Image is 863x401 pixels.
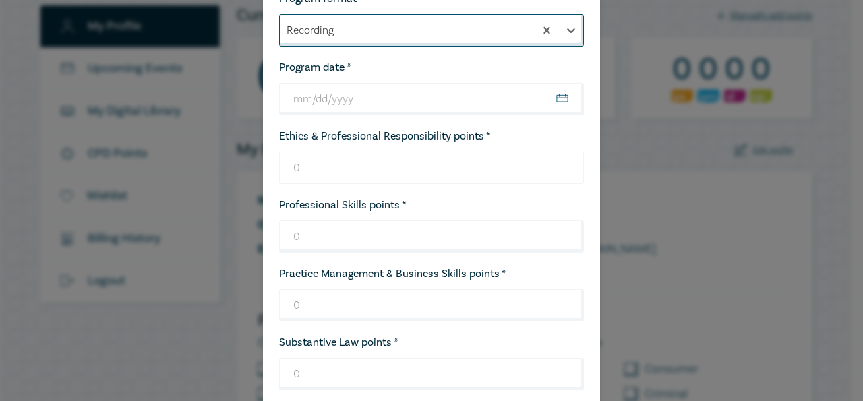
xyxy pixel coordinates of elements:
label: Professional Skills points * [279,199,407,211]
input: Ethics & Professional Responsibility points [279,152,584,184]
label: Substantive Law points * [279,336,398,348]
input: Professional Skills points [279,220,584,253]
input: Practice Management & Business Skills points [279,289,584,321]
input: Substantive Law points [279,358,584,390]
label: Practice Management & Business Skills points * [279,268,506,280]
label: Ethics & Professional Responsibility points * [279,130,491,142]
label: Program date * [279,61,351,73]
input: To Date [279,83,584,115]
